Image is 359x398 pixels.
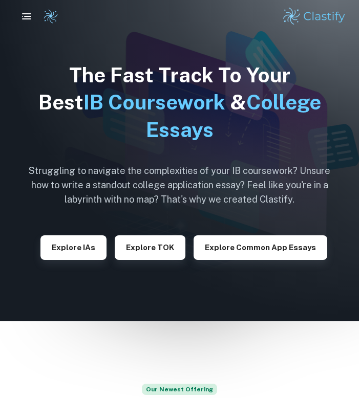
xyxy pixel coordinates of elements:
span: College Essays [146,90,321,141]
img: Clastify logo [282,6,347,27]
a: Explore Common App essays [194,242,327,252]
h1: The Fast Track To Your Best & [21,61,339,143]
button: Explore Common App essays [194,235,327,260]
button: Explore IAs [40,235,107,260]
a: Explore TOK [115,242,185,252]
span: IB Coursework [83,90,225,114]
h6: Struggling to navigate the complexities of your IB coursework? Unsure how to write a standout col... [21,164,339,207]
a: Explore IAs [40,242,107,252]
button: Explore TOK [115,235,185,260]
span: Our Newest Offering [142,384,217,395]
img: Clastify logo [43,9,58,24]
a: Clastify logo [37,9,58,24]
